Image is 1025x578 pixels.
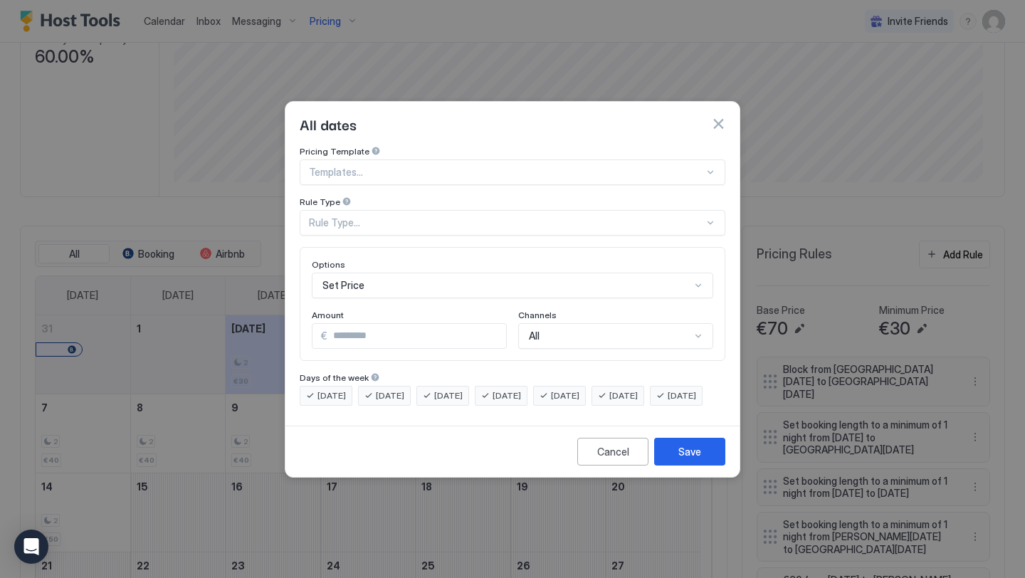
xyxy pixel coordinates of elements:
[312,259,345,270] span: Options
[529,330,540,342] span: All
[597,444,629,459] div: Cancel
[376,389,404,402] span: [DATE]
[668,389,696,402] span: [DATE]
[518,310,557,320] span: Channels
[300,113,357,135] span: All dates
[321,330,327,342] span: €
[577,438,648,466] button: Cancel
[609,389,638,402] span: [DATE]
[322,279,364,292] span: Set Price
[327,324,506,348] input: Input Field
[300,196,340,207] span: Rule Type
[312,310,344,320] span: Amount
[300,372,369,383] span: Days of the week
[14,530,48,564] div: Open Intercom Messenger
[654,438,725,466] button: Save
[309,216,704,229] div: Rule Type...
[317,389,346,402] span: [DATE]
[551,389,579,402] span: [DATE]
[678,444,701,459] div: Save
[300,146,369,157] span: Pricing Template
[493,389,521,402] span: [DATE]
[434,389,463,402] span: [DATE]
